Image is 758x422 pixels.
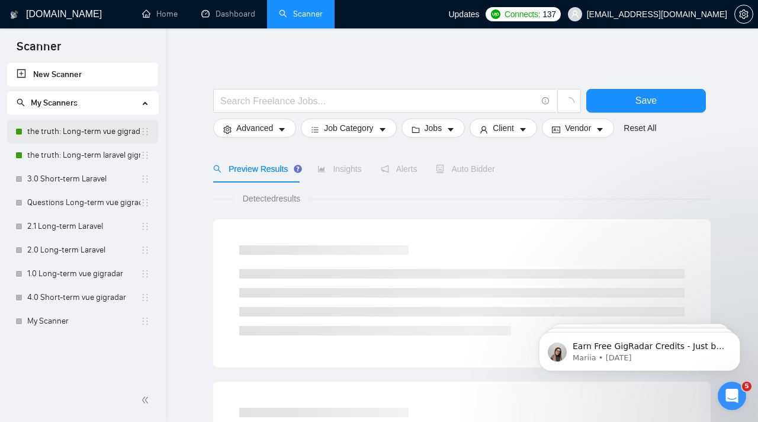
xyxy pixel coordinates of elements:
span: My Scanners [31,98,78,108]
span: bars [311,125,319,134]
button: userClientcaret-down [470,119,537,138]
span: 5 [742,382,751,391]
span: search [213,165,221,173]
a: Questions Long-term vue gigradar [27,191,140,215]
span: double-left [141,394,153,406]
span: holder [140,198,150,207]
span: holder [140,293,150,302]
span: folder [412,125,420,134]
li: 2.0 Long-term Laravel [7,238,158,262]
span: caret-down [447,125,455,134]
span: idcard [552,125,560,134]
span: Auto Bidder [436,164,494,174]
span: holder [140,222,150,231]
span: 137 [542,8,555,21]
span: area-chart [317,165,326,173]
span: caret-down [278,125,286,134]
span: user [571,10,579,18]
li: 2.1 Long-term Laravel [7,215,158,238]
iframe: Intercom live chat [718,382,746,410]
a: Reset All [624,122,656,135]
span: Alerts [381,164,417,174]
span: Scanner [7,38,70,63]
span: caret-down [596,125,604,134]
span: Connects: [505,8,540,21]
span: Detected results [235,192,309,205]
span: caret-down [519,125,527,134]
span: Jobs [425,122,442,135]
span: holder [140,245,150,255]
span: Job Category [324,122,373,135]
a: 4.0 Short-term vue gigradar [27,286,140,309]
a: homeHome [142,9,178,19]
span: holder [140,127,150,136]
button: settingAdvancedcaret-down [213,119,296,138]
button: idcardVendorcaret-down [542,119,614,138]
span: Vendor [565,122,591,135]
span: My Scanners [17,98,78,108]
li: the truth: Long-term laravel gigradar [7,143,158,167]
span: holder [140,316,150,326]
a: 3.0 Short-term Laravel [27,167,140,191]
span: Client [493,122,514,135]
li: My Scanner [7,309,158,333]
li: the truth: Long-term vue gigradar [7,120,158,143]
img: logo [10,5,18,24]
li: 4.0 Short-term vue gigradar [7,286,158,309]
span: search [17,98,25,107]
li: 3.0 Short-term Laravel [7,167,158,191]
span: holder [140,174,150,184]
a: the truth: Long-term vue gigradar [27,120,140,143]
span: Advanced [236,122,273,135]
span: Preview Results [213,164,298,174]
button: barsJob Categorycaret-down [301,119,396,138]
li: 1.0 Long-term vue gigradar [7,262,158,286]
div: Tooltip anchor [293,164,303,174]
li: New Scanner [7,63,158,87]
button: Save [586,89,706,113]
span: Updates [448,9,479,19]
span: holder [140,269,150,279]
a: the truth: Long-term laravel gigradar [27,143,140,167]
img: upwork-logo.png [491,9,500,19]
span: user [480,125,488,134]
button: folderJobscaret-down [402,119,465,138]
span: caret-down [378,125,387,134]
a: New Scanner [17,63,149,87]
span: info-circle [542,97,550,105]
a: searchScanner [279,9,323,19]
a: 1.0 Long-term vue gigradar [27,262,140,286]
span: notification [381,165,389,173]
button: setting [734,5,753,24]
a: 2.0 Long-term Laravel [27,238,140,262]
a: dashboardDashboard [201,9,255,19]
a: 2.1 Long-term Laravel [27,215,140,238]
span: Insights [317,164,361,174]
a: My Scanner [27,309,140,333]
iframe: Intercom notifications message [521,307,758,390]
span: holder [140,151,150,160]
input: Search Freelance Jobs... [220,94,537,108]
li: Questions Long-term vue gigradar [7,191,158,215]
a: setting [734,9,753,19]
span: Save [635,93,657,108]
span: loading [564,97,574,108]
span: robot [436,165,444,173]
span: setting [223,125,232,134]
